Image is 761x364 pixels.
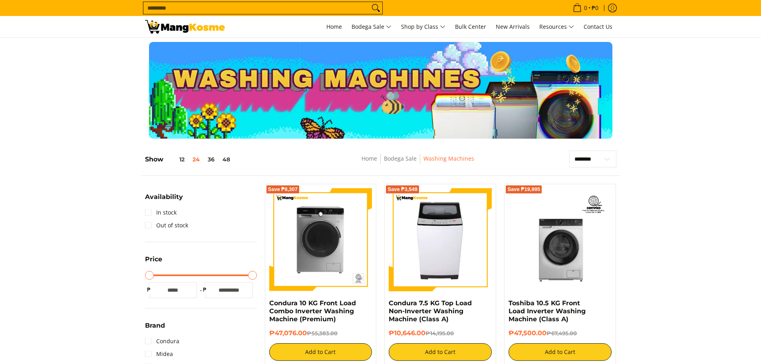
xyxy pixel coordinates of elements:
[322,16,346,38] a: Home
[269,343,372,361] button: Add to Cart
[269,329,372,337] h6: ₱47,076.00
[509,188,612,291] img: Toshiba 10.5 KG Front Load Inverter Washing Machine (Class A)
[268,187,298,192] span: Save ₱8,307
[303,154,532,172] nav: Breadcrumbs
[145,219,188,232] a: Out of stock
[509,329,612,337] h6: ₱47,500.00
[580,16,616,38] a: Contact Us
[269,188,372,291] img: Condura 10 KG Front Load Combo Inverter Washing Machine (Premium)
[492,16,534,38] a: New Arrivals
[535,16,578,38] a: Resources
[269,299,356,323] a: Condura 10 KG Front Load Combo Inverter Washing Machine (Premium)
[389,299,472,323] a: Condura 7.5 KG Top Load Non-Inverter Washing Machine (Class A)
[348,16,395,38] a: Bodega Sale
[352,22,391,32] span: Bodega Sale
[423,155,474,162] a: Washing Machines
[145,322,165,329] span: Brand
[455,23,486,30] span: Bulk Center
[570,4,601,12] span: •
[163,156,189,163] button: 12
[392,188,489,291] img: condura-7.5kg-topload-non-inverter-washing-machine-class-c-full-view-mang-kosme
[583,5,588,11] span: 0
[509,299,586,323] a: Toshiba 10.5 KG Front Load Inverter Washing Machine (Class A)
[145,256,162,269] summary: Open
[546,330,577,336] del: ₱67,495.00
[145,256,162,263] span: Price
[233,16,616,38] nav: Main Menu
[387,187,417,192] span: Save ₱3,549
[145,20,225,34] img: Washing Machines l Mang Kosme: Home Appliances Warehouse Sale Partner
[145,322,165,335] summary: Open
[145,348,173,360] a: Midea
[307,330,338,336] del: ₱55,383.00
[189,156,204,163] button: 24
[362,155,377,162] a: Home
[425,330,454,336] del: ₱14,195.00
[389,343,492,361] button: Add to Cart
[496,23,530,30] span: New Arrivals
[326,23,342,30] span: Home
[539,22,574,32] span: Resources
[219,156,234,163] button: 48
[145,155,234,163] h5: Show
[389,329,492,337] h6: ₱10,646.00
[145,206,177,219] a: In stock
[590,5,600,11] span: ₱0
[145,335,179,348] a: Condura
[201,286,209,294] span: ₱
[370,2,382,14] button: Search
[145,286,153,294] span: ₱
[397,16,449,38] a: Shop by Class
[401,22,445,32] span: Shop by Class
[509,343,612,361] button: Add to Cart
[145,194,183,200] span: Availability
[384,155,417,162] a: Bodega Sale
[204,156,219,163] button: 36
[145,194,183,206] summary: Open
[584,23,612,30] span: Contact Us
[507,187,540,192] span: Save ₱19,995
[451,16,490,38] a: Bulk Center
